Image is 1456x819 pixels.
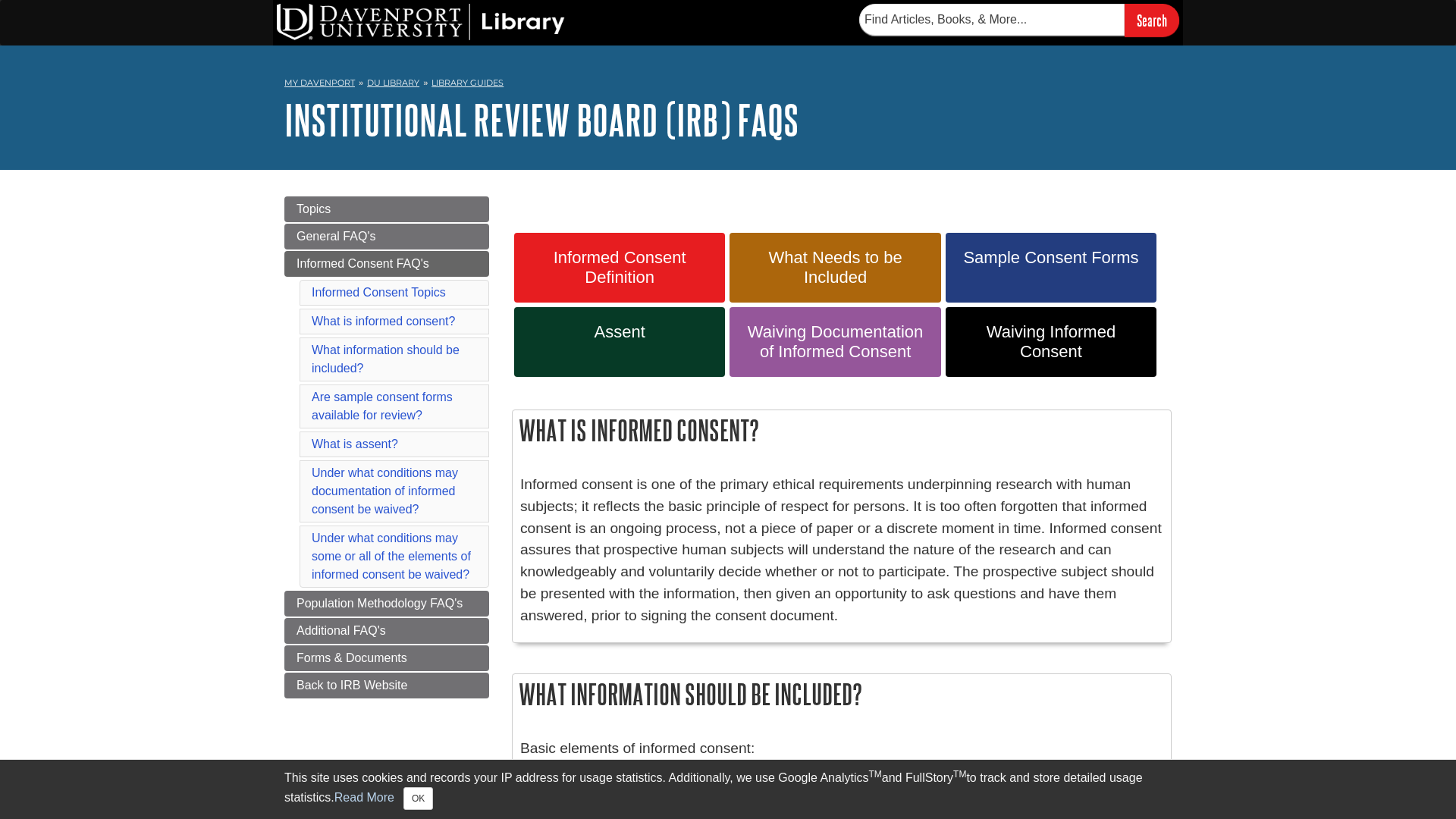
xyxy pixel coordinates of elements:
[520,738,1163,760] p: Basic elements of informed consent:
[297,597,463,610] span: Population Methodology FAQ's
[741,322,929,362] span: Waiving Documentation of Informed Consent
[284,673,489,698] a: Back to IRB Website
[526,248,714,287] span: Informed Consent Definition
[859,4,1179,36] form: Searches DU Library's articles, books, and more
[284,97,1172,143] h1: Institutional Review Board (IRB) FAQs
[957,322,1145,362] span: Waiving Informed Consent
[297,624,386,637] span: Additional FAQ's
[730,307,940,377] a: Waiving Documentation of Informed Consent
[1125,4,1179,36] input: Search
[957,248,1145,268] span: Sample Consent Forms
[284,224,489,249] a: General FAQ's
[431,77,504,88] a: Library Guides
[334,791,394,804] a: Read More
[514,233,725,303] a: Informed Consent Definition
[284,251,489,277] a: Informed Consent FAQ's
[284,196,489,222] a: Topics
[513,674,1171,714] h2: What information should be included?
[526,322,714,342] span: Assent
[730,233,940,303] a: What Needs to be Included
[312,466,458,516] a: Under what conditions may documentation of informed consent be waived?
[297,651,407,664] span: Forms & Documents
[520,474,1163,627] p: Informed consent is one of the primary ethical requirements underpinning research with human subj...
[946,233,1156,303] a: Sample Consent Forms
[513,410,1171,450] h2: What is informed consent?
[312,391,453,422] a: Are sample consent forms available for review?
[284,77,355,89] a: My Davenport
[312,286,446,299] a: Informed Consent Topics
[284,618,489,644] a: Additional FAQ's
[514,307,725,377] a: Assent
[277,4,565,40] img: DU Library
[868,769,881,780] sup: TM
[297,679,407,692] span: Back to IRB Website
[312,315,455,328] a: What is informed consent?
[946,307,1156,377] a: Waiving Informed Consent
[312,532,471,581] a: Under what conditions may some or all of the elements of informed consent be waived?
[284,196,489,698] div: Guide Pages
[297,257,429,270] span: Informed Consent FAQ's
[312,344,460,375] a: What information should be included?
[312,438,398,450] a: What is assent?
[403,787,433,810] button: Close
[284,591,489,617] a: Population Methodology FAQ's
[741,248,929,287] span: What Needs to be Included
[859,4,1125,36] input: Find Articles, Books, & More...
[953,769,966,780] sup: TM
[284,769,1172,810] div: This site uses cookies and records your IP address for usage statistics. Additionally, we use Goo...
[284,73,1172,97] nav: breadcrumb
[367,77,419,88] a: DU Library
[297,230,375,243] span: General FAQ's
[297,202,331,215] span: Topics
[284,645,489,671] a: Forms & Documents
